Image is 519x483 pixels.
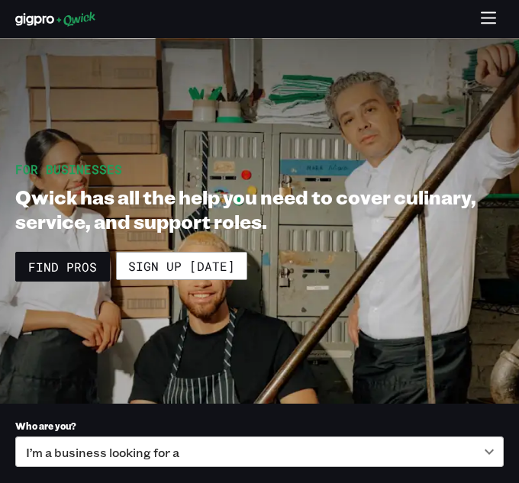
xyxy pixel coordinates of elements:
[15,252,110,282] a: Find Pros
[15,436,504,467] div: I’m a business looking for a
[15,161,122,177] span: For Businesses
[15,420,76,432] span: Who are you?
[15,185,504,233] h1: Qwick has all the help you need to cover culinary, service, and support roles.
[116,252,247,281] a: Sign up [DATE]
